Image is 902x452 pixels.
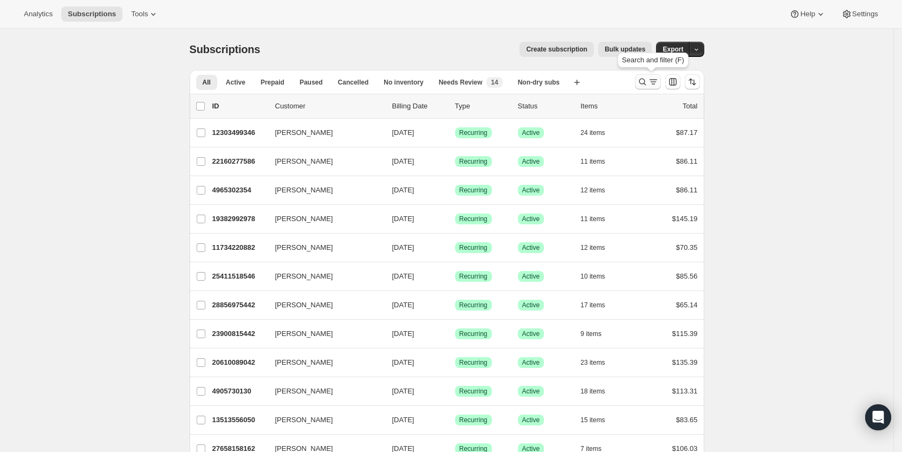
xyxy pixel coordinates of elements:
[581,326,614,341] button: 9 items
[635,74,661,89] button: Search and filter results
[672,215,698,223] span: $145.19
[518,78,560,87] span: Non-dry subs
[459,416,488,424] span: Recurring
[665,74,680,89] button: Customize table column order and visibility
[275,357,333,368] span: [PERSON_NAME]
[459,186,488,195] span: Recurring
[683,101,697,112] p: Total
[581,101,635,112] div: Items
[17,7,59,22] button: Analytics
[598,42,652,57] button: Bulk updates
[269,383,377,400] button: [PERSON_NAME]
[212,298,698,313] div: 28856975442[PERSON_NAME][DATE]SuccessRecurringSuccessActive17 items$65.14
[518,101,572,112] p: Status
[131,10,148,18] span: Tools
[676,186,698,194] span: $86.11
[392,387,414,395] span: [DATE]
[212,271,267,282] p: 25411518546
[455,101,509,112] div: Type
[459,272,488,281] span: Recurring
[605,45,645,54] span: Bulk updates
[581,240,617,255] button: 12 items
[459,358,488,367] span: Recurring
[269,268,377,285] button: [PERSON_NAME]
[275,156,333,167] span: [PERSON_NAME]
[275,242,333,253] span: [PERSON_NAME]
[392,186,414,194] span: [DATE]
[212,185,267,196] p: 4965302354
[581,298,617,313] button: 17 items
[522,330,540,338] span: Active
[269,124,377,141] button: [PERSON_NAME]
[269,239,377,256] button: [PERSON_NAME]
[275,101,384,112] p: Customer
[125,7,165,22] button: Tools
[663,45,683,54] span: Export
[300,78,323,87] span: Paused
[212,269,698,284] div: 25411518546[PERSON_NAME][DATE]SuccessRecurringSuccessActive10 items$85.56
[392,272,414,280] span: [DATE]
[392,157,414,165] span: [DATE]
[835,7,885,22] button: Settings
[269,296,377,314] button: [PERSON_NAME]
[212,242,267,253] p: 11734220882
[522,157,540,166] span: Active
[212,412,698,428] div: 13513556050[PERSON_NAME][DATE]SuccessRecurringSuccessActive15 items$83.65
[275,300,333,311] span: [PERSON_NAME]
[522,243,540,252] span: Active
[269,182,377,199] button: [PERSON_NAME]
[581,215,605,223] span: 11 items
[581,330,602,338] span: 9 items
[212,156,267,167] p: 22160277586
[392,358,414,366] span: [DATE]
[68,10,116,18] span: Subscriptions
[672,330,698,338] span: $115.39
[783,7,832,22] button: Help
[581,183,617,198] button: 12 items
[392,301,414,309] span: [DATE]
[212,125,698,140] div: 12303499346[PERSON_NAME][DATE]SuccessRecurringSuccessActive24 items$87.17
[269,411,377,429] button: [PERSON_NAME]
[581,387,605,396] span: 18 items
[676,416,698,424] span: $83.65
[685,74,700,89] button: Sort the results
[212,386,267,397] p: 4905730130
[459,301,488,309] span: Recurring
[269,325,377,343] button: [PERSON_NAME]
[212,101,267,112] p: ID
[275,328,333,339] span: [PERSON_NAME]
[61,7,122,22] button: Subscriptions
[522,186,540,195] span: Active
[212,384,698,399] div: 4905730130[PERSON_NAME][DATE]SuccessRecurringSuccessActive18 items$113.31
[568,75,586,90] button: Create new view
[676,243,698,251] span: $70.35
[581,186,605,195] span: 12 items
[269,210,377,228] button: [PERSON_NAME]
[392,416,414,424] span: [DATE]
[392,215,414,223] span: [DATE]
[581,301,605,309] span: 17 items
[581,157,605,166] span: 11 items
[24,10,53,18] span: Analytics
[581,358,605,367] span: 23 items
[212,214,267,224] p: 19382992978
[212,211,698,227] div: 19382992978[PERSON_NAME][DATE]SuccessRecurringSuccessActive11 items$145.19
[212,328,267,339] p: 23900815442
[275,127,333,138] span: [PERSON_NAME]
[226,78,245,87] span: Active
[522,128,540,137] span: Active
[212,300,267,311] p: 28856975442
[581,125,617,140] button: 24 items
[439,78,483,87] span: Needs Review
[212,415,267,425] p: 13513556050
[581,243,605,252] span: 12 items
[800,10,815,18] span: Help
[459,128,488,137] span: Recurring
[212,183,698,198] div: 4965302354[PERSON_NAME][DATE]SuccessRecurringSuccessActive12 items$86.11
[212,101,698,112] div: IDCustomerBilling DateTypeStatusItemsTotal
[522,301,540,309] span: Active
[212,357,267,368] p: 20610089042
[261,78,284,87] span: Prepaid
[581,412,617,428] button: 15 items
[392,101,446,112] p: Billing Date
